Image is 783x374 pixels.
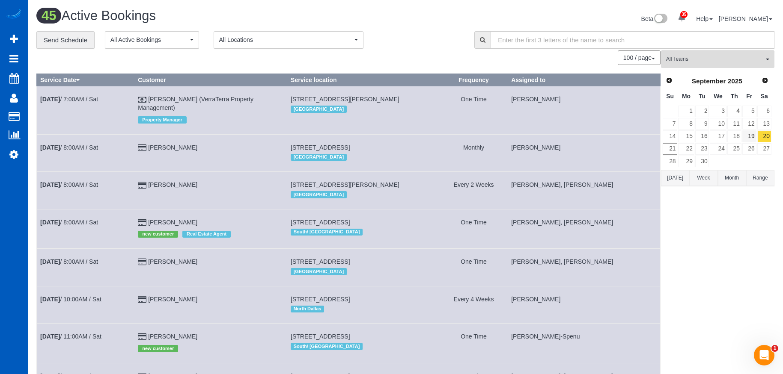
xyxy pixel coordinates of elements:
[666,56,764,63] span: All Teams
[440,134,507,171] td: Frequency
[36,9,399,23] h1: Active Bookings
[678,130,694,142] a: 15
[695,130,709,142] a: 16
[287,286,440,323] td: Service location
[138,220,146,226] i: Credit Card Payment
[678,106,694,117] a: 1
[710,130,726,142] a: 17
[40,333,101,340] a: [DATE]/ 11:00AM / Sat
[695,143,709,155] a: 23
[757,143,771,155] a: 27
[291,266,436,277] div: Location
[653,14,667,25] img: New interface
[508,134,661,171] td: Assigned to
[40,144,60,151] b: [DATE]
[663,130,677,142] a: 14
[291,268,347,275] span: [GEOGRAPHIC_DATA]
[134,286,287,323] td: Customer
[440,324,507,363] td: Frequency
[762,77,768,84] span: Next
[714,93,723,100] span: Wednesday
[138,97,146,103] i: Cash Payment
[742,118,756,130] a: 12
[291,181,399,188] span: [STREET_ADDRESS][PERSON_NAME]
[138,183,146,188] i: Credit Card Payment
[287,86,440,134] td: Service location
[287,324,440,363] td: Service location
[37,209,134,248] td: Schedule date
[663,118,677,130] a: 7
[678,156,694,167] a: 29
[508,209,661,248] td: Assigned to
[666,77,673,84] span: Prev
[291,96,399,103] span: [STREET_ADDRESS][PERSON_NAME]
[291,189,436,200] div: Location
[148,296,197,303] a: [PERSON_NAME]
[742,143,756,155] a: 26
[291,152,436,163] div: Location
[138,297,146,303] i: Credit Card Payment
[695,118,709,130] a: 9
[663,75,675,87] a: Prev
[727,130,741,142] a: 18
[291,144,350,151] span: [STREET_ADDRESS]
[696,15,713,22] a: Help
[771,345,778,352] span: 1
[110,35,188,44] span: All Active Bookings
[710,143,726,155] a: 24
[40,96,98,103] a: [DATE]/ 7:00AM / Sat
[182,231,231,238] span: Real Estate Agent
[692,77,726,85] span: September
[37,74,134,86] th: Service Date
[641,15,668,22] a: Beta
[727,143,741,155] a: 25
[40,219,98,226] a: [DATE]/ 8:00AM / Sat
[689,170,718,186] button: Week
[508,74,661,86] th: Assigned to
[134,74,287,86] th: Customer
[291,296,350,303] span: [STREET_ADDRESS]
[746,170,774,186] button: Range
[37,249,134,286] td: Schedule date
[661,50,774,68] button: All Teams
[148,219,197,226] a: [PERSON_NAME]
[699,93,706,100] span: Tuesday
[663,143,677,155] a: 21
[105,31,199,49] button: All Active Bookings
[719,15,772,22] a: [PERSON_NAME]
[291,341,436,352] div: Location
[508,172,661,209] td: Assigned to
[36,31,95,49] a: Send Schedule
[287,249,440,286] td: Service location
[291,227,436,238] div: Location
[134,249,287,286] td: Customer
[291,343,363,350] span: South/ [GEOGRAPHIC_DATA]
[746,93,752,100] span: Friday
[291,306,324,312] span: North Dallas
[40,296,60,303] b: [DATE]
[440,172,507,209] td: Frequency
[440,286,507,323] td: Frequency
[138,345,178,352] span: new customer
[678,118,694,130] a: 8
[440,249,507,286] td: Frequency
[661,50,774,64] ol: All Teams
[727,118,741,130] a: 11
[291,229,363,236] span: South/ [GEOGRAPHIC_DATA]
[710,118,726,130] a: 10
[5,9,22,21] img: Automaid Logo
[678,143,694,155] a: 22
[138,145,146,151] i: Credit Card Payment
[40,181,98,188] a: [DATE]/ 8:00AM / Sat
[40,258,60,265] b: [DATE]
[718,170,746,186] button: Month
[134,324,287,363] td: Customer
[757,106,771,117] a: 6
[40,96,60,103] b: [DATE]
[440,86,507,134] td: Frequency
[710,106,726,117] a: 3
[761,93,768,100] span: Saturday
[219,35,352,44] span: All Locations
[663,156,677,167] a: 28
